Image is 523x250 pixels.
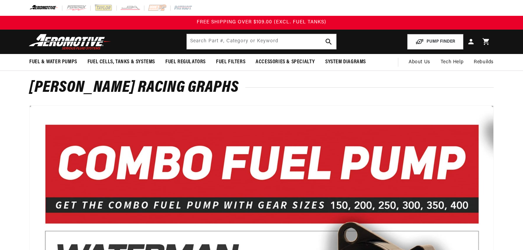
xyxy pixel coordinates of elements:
button: search button [321,34,336,49]
img: Aeromotive [27,34,113,50]
span: Fuel Regulators [165,58,206,66]
span: Fuel Filters [216,58,245,66]
summary: Fuel Filters [211,54,250,70]
summary: Fuel & Water Pumps [24,54,82,70]
summary: Fuel Cells, Tanks & Systems [82,54,160,70]
span: Rebuilds [474,58,494,66]
span: FREE SHIPPING OVER $109.00 (EXCL. FUEL TANKS) [197,20,326,25]
summary: Fuel Regulators [160,54,211,70]
a: About Us [403,54,435,70]
span: Tech Help [441,58,463,66]
h2: [PERSON_NAME] Racing Graphs [29,80,494,95]
summary: System Diagrams [320,54,371,70]
span: Fuel & Water Pumps [29,58,77,66]
summary: Tech Help [435,54,469,70]
span: About Us [409,59,430,65]
button: PUMP FINDER [407,34,463,50]
span: Fuel Cells, Tanks & Systems [88,58,155,66]
summary: Rebuilds [469,54,499,70]
summary: Accessories & Specialty [250,54,320,70]
span: Accessories & Specialty [256,58,315,66]
input: Search by Part Number, Category or Keyword [187,34,336,49]
span: System Diagrams [325,58,366,66]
